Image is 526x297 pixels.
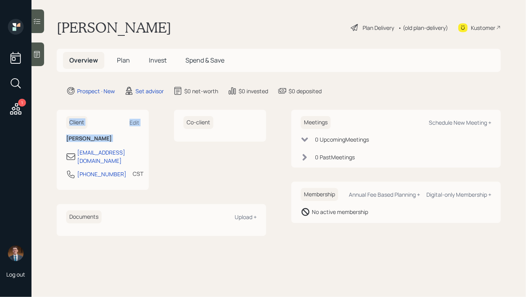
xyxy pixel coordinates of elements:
span: Overview [69,56,98,65]
div: 0 Upcoming Meeting s [315,135,369,144]
div: • (old plan-delivery) [398,24,448,32]
div: Edit [130,119,139,126]
div: Digital-only Membership + [426,191,491,198]
div: [PHONE_NUMBER] [77,170,126,178]
div: Set advisor [135,87,164,95]
div: $0 invested [239,87,268,95]
div: Upload + [235,213,257,221]
h6: Client [66,116,87,129]
div: Plan Delivery [363,24,394,32]
div: Prospect · New [77,87,115,95]
div: $0 net-worth [184,87,218,95]
span: Invest [149,56,167,65]
img: hunter_neumayer.jpg [8,245,24,261]
h1: [PERSON_NAME] [57,19,171,36]
h6: Meetings [301,116,331,129]
div: 0 Past Meeting s [315,153,355,161]
div: $0 deposited [289,87,322,95]
div: Schedule New Meeting + [429,119,491,126]
h6: [PERSON_NAME] [66,135,139,142]
span: Plan [117,56,130,65]
div: CST [133,170,143,178]
h6: Membership [301,188,338,201]
h6: Co-client [183,116,213,129]
div: No active membership [312,208,368,216]
h6: Documents [66,210,102,223]
div: Annual Fee Based Planning + [349,191,420,198]
div: Kustomer [471,24,495,32]
div: [EMAIL_ADDRESS][DOMAIN_NAME] [77,148,139,165]
span: Spend & Save [185,56,224,65]
div: 1 [18,99,26,107]
div: Log out [6,271,25,278]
